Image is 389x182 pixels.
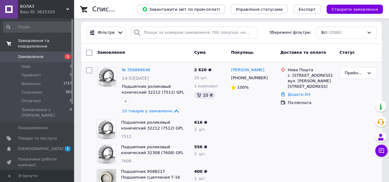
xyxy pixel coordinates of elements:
button: Управління статусами [231,5,288,14]
span: 2 шт. [194,127,206,132]
span: 363 [65,90,72,95]
button: Завантажити звіт по пром-оплаті [137,5,224,14]
input: Пошук [3,21,73,33]
button: Чат з покупцем [375,145,387,157]
span: Покупець [231,50,253,55]
h1: Список замовлень [92,6,155,13]
div: Ваш ID: 3615320 [20,9,74,15]
a: [PERSON_NAME] [231,67,264,73]
span: Завантажити звіт по пром-оплаті [142,6,220,12]
span: 100% [237,85,248,90]
a: Подшипник роликовый конический 32308 (7608) GPL [121,145,183,155]
div: с. [STREET_ADDRESS]: вул. [PERSON_NAME][STREET_ADDRESS] [288,73,335,90]
span: Доставка та оплата [280,50,326,55]
span: 14:53[DATE] [122,76,149,81]
span: 7608 [121,159,131,163]
a: Подшипник роликовый конический 32212 (7512) GPL [122,84,184,95]
span: 0 [70,98,72,104]
a: Створити замовлення [320,7,383,11]
span: Оплачені [22,98,41,104]
span: 1717 [63,81,72,87]
span: 10 товарів у замовленні [122,109,173,113]
div: Нова Пошта [288,67,335,73]
a: Додати ЕН [288,92,310,97]
span: Статус [339,50,355,55]
a: № 356888648 [122,68,150,72]
span: Показники роботи компанії [18,157,57,168]
span: Замовлення з [PERSON_NAME] [22,107,70,118]
span: Скасовані [22,90,42,95]
span: 400 ₴ [194,169,207,174]
div: [PHONE_NUMBER] [230,74,269,82]
span: 25 шт. [194,76,208,80]
span: Замовлення [18,54,43,60]
button: Створити замовлення [327,5,383,14]
div: Післяплата [288,100,335,106]
span: 616 ₴ [194,120,207,125]
span: Всі [321,30,327,36]
span: 1 [70,64,72,69]
span: Експорт [299,7,316,12]
span: 2 620 ₴ [194,68,211,72]
input: Пошук за номером замовлення, ПІБ покупця, номером телефону, Email, номером накладної [131,27,257,39]
span: 0 [70,107,72,118]
span: Прийняті [22,72,41,78]
span: Створити замовлення [331,7,378,12]
span: Товари та послуги [18,136,57,141]
a: Подшипник роликовый конический 32212 (7512) GPL [121,120,183,130]
img: Фото товару [98,68,116,87]
span: 1 комплект [194,84,218,88]
img: Фото товару [97,120,115,139]
span: Виконані [22,81,41,87]
span: Замовлення [97,50,125,55]
span: 556 ₴ [194,145,207,149]
a: 10 товарів у замовленні [122,109,180,113]
span: Збережені фільтри: [269,30,311,36]
span: Cума [194,50,205,55]
span: 1 шт. [194,176,206,181]
a: Фото товару [97,67,117,87]
span: Нові [22,64,30,69]
span: 7512 [121,134,131,139]
span: 1 [65,146,71,151]
span: ВОЛАЗ [20,4,66,9]
span: 1 [65,54,71,59]
div: Прийнято [345,70,364,76]
span: Управління статусами [236,7,283,12]
span: Повідомлення [18,125,48,131]
span: Фільтри [98,30,115,36]
span: (2086) [328,30,342,35]
span: 2 шт. [194,152,206,156]
img: Фото товару [97,145,115,164]
span: Замовлення та повідомлення [18,38,74,49]
span: 5 [70,72,72,78]
span: [DEMOGRAPHIC_DATA] [18,146,63,152]
button: Експорт [294,5,321,14]
div: 10 ₴ [194,91,215,99]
